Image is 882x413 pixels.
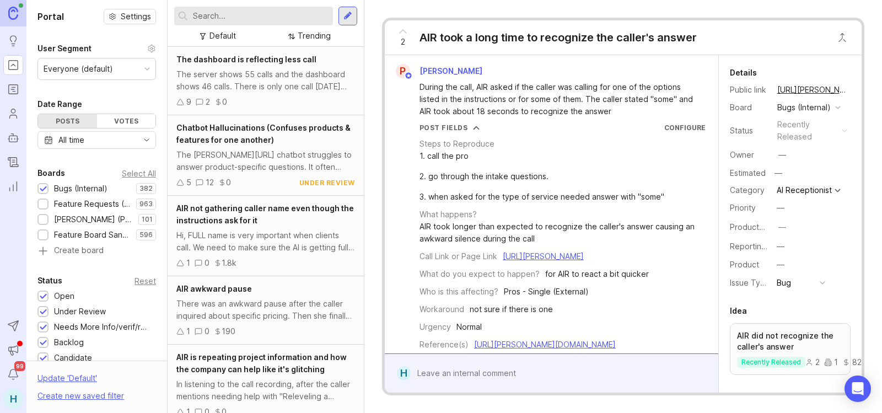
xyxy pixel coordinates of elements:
[54,290,74,302] div: Open
[3,389,23,409] button: H
[420,321,451,333] div: Urgency
[206,176,214,189] div: 12
[222,257,236,269] div: 1.8k
[3,31,23,51] a: Ideas
[37,274,62,287] div: Status
[209,30,236,42] div: Default
[38,114,97,128] div: Posts
[805,358,820,366] div: 2
[205,257,209,269] div: 0
[777,186,832,194] div: AI Receptionist
[730,242,789,251] label: Reporting Team
[176,378,355,403] div: In listening to the call recording, after the caller mentions needing help with "Releveling a bac...
[3,316,23,336] button: Send to Autopilot
[777,240,784,253] div: —
[842,358,867,366] div: 825
[222,96,227,108] div: 0
[176,123,351,144] span: Chatbot Hallucinations (Confuses products & features for one another)
[730,222,788,232] label: ProductboardID
[420,221,706,245] div: AIR took longer than expected to recognize the caller's answer causing an awkward silence during ...
[54,213,133,226] div: [PERSON_NAME] (Public)
[730,66,757,79] div: Details
[777,259,784,271] div: —
[222,325,235,337] div: 190
[730,101,768,114] div: Board
[730,304,747,318] div: Idea
[420,123,468,132] div: Post Fields
[730,169,766,177] div: Estimated
[420,208,477,221] div: What happens?
[420,30,697,45] div: AIR took a long time to recognize the caller's answer
[777,277,791,289] div: Bug
[3,55,23,75] a: Portal
[397,366,411,380] div: H
[206,96,210,108] div: 2
[37,98,82,111] div: Date Range
[176,352,347,374] span: AIR is repeating project information and how the company can help like it's glitching
[389,64,491,78] a: P[PERSON_NAME]
[54,229,131,241] div: Feature Board Sandbox [DATE]
[504,286,589,298] div: Pros - Single (External)
[37,167,65,180] div: Boards
[3,340,23,360] button: Announcements
[37,390,124,402] div: Create new saved filter
[97,114,156,128] div: Votes
[139,184,153,193] p: 382
[37,42,92,55] div: User Segment
[777,101,831,114] div: Bugs (Internal)
[121,11,151,22] span: Settings
[420,138,494,150] div: Steps to Reproduce
[474,340,616,349] a: [URL][PERSON_NAME][DOMAIN_NAME]
[54,305,106,318] div: Under Review
[54,198,131,210] div: Feature Requests (Internal)
[104,9,156,24] a: Settings
[44,63,113,75] div: Everyone (default)
[401,36,405,48] span: 2
[54,321,150,333] div: Needs More Info/verif/repro
[176,149,355,173] div: The [PERSON_NAME][URL] chatbot struggles to answer product-specific questions. It often confuses ...
[730,184,768,196] div: Category
[298,30,331,42] div: Trending
[186,325,190,337] div: 1
[168,276,364,345] a: AIR awkward pauseThere was an awkward pause after the caller inquired about specific pricing. The...
[176,284,252,293] span: AIR awkward pause
[299,178,355,187] div: under review
[3,79,23,99] a: Roadmaps
[176,55,316,64] span: The dashboard is reflecting less call
[176,229,355,254] div: Hi, FULL name is very important when clients call. We need to make sure the AI is getting full le...
[420,66,482,76] span: [PERSON_NAME]
[3,128,23,148] a: Autopilot
[54,352,92,364] div: Candidate
[777,119,838,143] div: recently released
[824,358,838,366] div: 1
[420,81,696,117] div: During the call, AIR asked if the caller was calling for one of the options listed in the instruc...
[664,124,706,132] a: Configure
[778,149,786,161] div: —
[420,339,469,351] div: Reference(s)
[420,250,497,262] div: Call Link or Page Link
[176,68,355,93] div: The server shows 55 calls and the dashboard shows 46 calls. There is only one call [DATE] and the...
[420,123,480,132] button: Post Fields
[730,84,768,96] div: Public link
[54,183,107,195] div: Bugs (Internal)
[168,47,364,115] a: The dashboard is reflecting less callThe server shows 55 calls and the dashboard shows 46 calls. ...
[58,134,84,146] div: All time
[775,220,789,234] button: ProductboardID
[420,286,498,298] div: Who is this affecting?
[545,268,649,280] div: for AIR to react a bit quicker
[730,260,759,269] label: Product
[122,170,156,176] div: Select All
[503,251,584,261] a: [URL][PERSON_NAME]
[420,170,664,183] div: 2. go through the intake questions.
[470,303,553,315] div: not sure if there is one
[404,72,412,80] img: member badge
[730,203,756,212] label: Priority
[737,330,844,352] p: AIR did not recognize the caller's answer
[3,104,23,124] a: Users
[778,221,786,233] div: —
[845,376,871,402] div: Open Intercom Messenger
[420,150,664,162] div: 1. call the pro
[226,176,231,189] div: 0
[741,358,801,367] p: recently released
[771,166,786,180] div: —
